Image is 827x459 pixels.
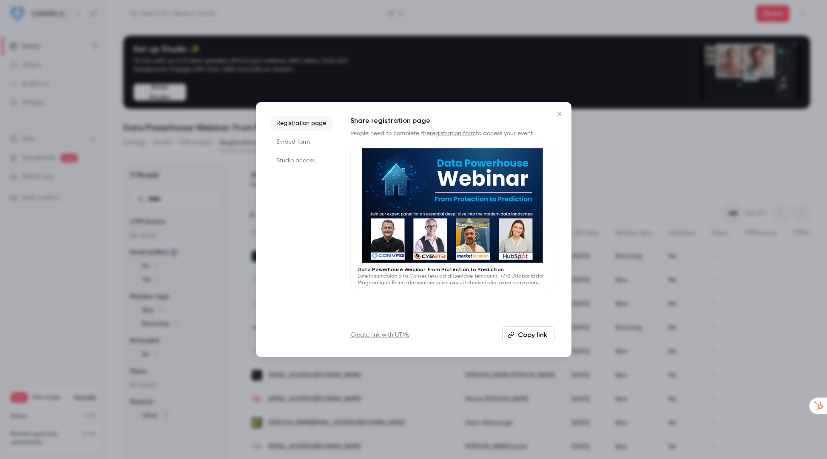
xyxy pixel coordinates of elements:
[430,130,476,136] a: registration form
[358,266,547,273] p: Data Powerhouse Webinar: From Protection to Prediction
[270,116,333,131] li: Registration page
[502,326,554,343] button: Copy link
[350,331,409,339] a: Create link with UTMs
[551,105,568,122] button: Close
[270,153,333,168] li: Studio access
[350,116,554,126] h1: Share registration page
[358,273,547,286] p: Lore Ipsumdolor: Sita Consectetu ad Elitseddoe Temporinc 7772 Utlabor Etdol Magnaaliqua Enim adm ...
[350,148,554,290] a: Data Powerhouse Webinar: From Protection to PredictionLore Ipsumdolor: Sita Consectetu ad Elitsed...
[350,129,554,138] p: People need to complete the to access your event
[270,134,333,150] li: Embed form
